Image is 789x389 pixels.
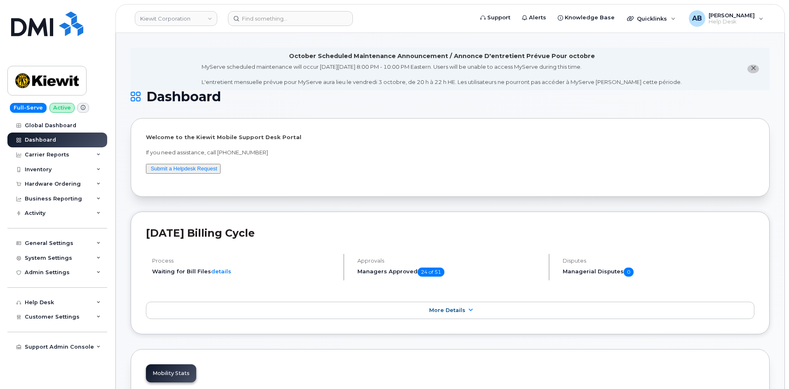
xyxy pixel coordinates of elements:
[357,268,542,277] h5: Managers Approved
[202,63,682,86] div: MyServe scheduled maintenance will occur [DATE][DATE] 8:00 PM - 10:00 PM Eastern. Users will be u...
[357,258,542,264] h4: Approvals
[624,268,634,277] span: 0
[211,268,231,275] a: details
[151,165,217,172] a: Submit a Helpdesk Request
[146,133,754,141] p: Welcome to the Kiewit Mobile Support Desk Portal
[747,65,759,73] button: close notification
[152,258,336,264] h4: Process
[146,164,221,174] button: Submit a Helpdesk Request
[146,227,754,239] h2: [DATE] Billing Cycle
[146,149,754,156] p: If you need assistance, call [PHONE_NUMBER]
[152,268,336,275] li: Waiting for Bill Files
[418,268,444,277] span: 24 of 51
[753,353,783,383] iframe: Messenger Launcher
[429,307,465,313] span: More Details
[563,268,754,277] h5: Managerial Disputes
[146,91,221,103] span: Dashboard
[289,52,595,61] div: October Scheduled Maintenance Announcement / Annonce D'entretient Prévue Pour octobre
[563,258,754,264] h4: Disputes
